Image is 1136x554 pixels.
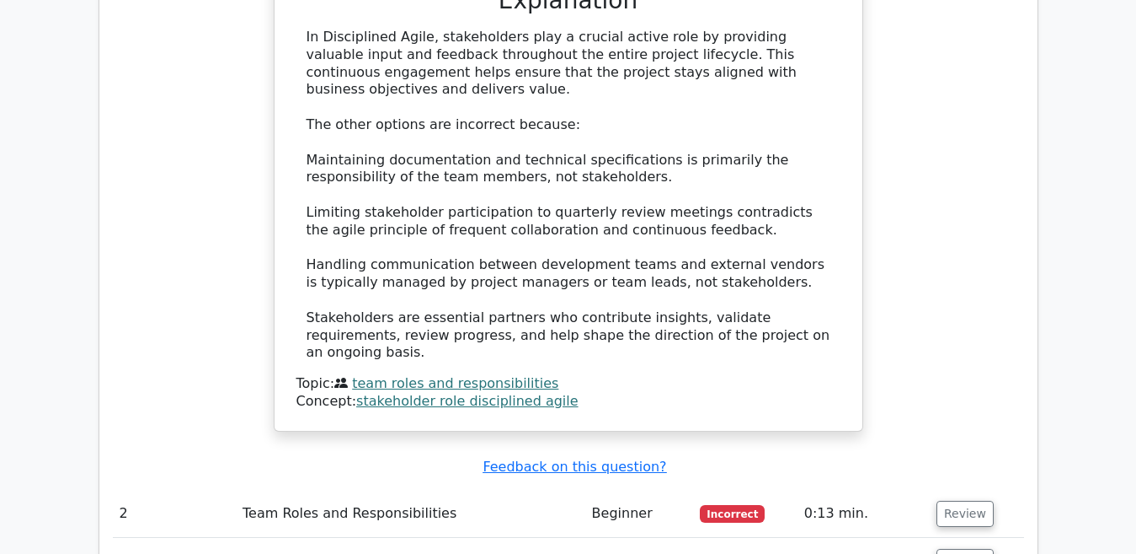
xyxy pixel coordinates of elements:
div: Concept: [296,393,840,411]
a: team roles and responsibilities [352,375,558,391]
a: stakeholder role disciplined agile [356,393,579,409]
div: In Disciplined Agile, stakeholders play a crucial active role by providing valuable input and fee... [307,29,830,362]
div: Topic: [296,375,840,393]
td: 2 [113,490,237,538]
td: Team Roles and Responsibilities [236,490,585,538]
td: Beginner [585,490,694,538]
a: Feedback on this question? [483,459,666,475]
td: 0:13 min. [797,490,930,538]
button: Review [936,501,994,527]
span: Incorrect [700,505,765,522]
